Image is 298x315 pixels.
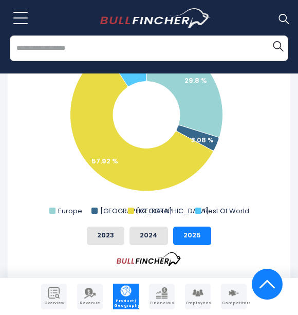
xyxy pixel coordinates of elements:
[268,35,288,56] button: Search
[150,301,174,305] span: Financials
[191,135,214,145] text: 3.08 %
[15,13,283,218] svg: Infosys Limited's Revenue Share by Region
[185,284,211,309] a: Company Employees
[58,206,82,216] text: Europe
[129,227,168,245] button: 2024
[91,156,118,166] text: 57.92 %
[204,206,249,216] text: Rest Of World
[78,301,102,305] span: Revenue
[41,284,67,309] a: Company Overview
[113,284,139,309] a: Company Product/Geography
[149,284,175,309] a: Company Financials
[173,227,211,245] button: 2025
[137,206,209,216] text: [GEOGRAPHIC_DATA]
[100,8,211,28] img: bullfincher logo
[42,301,66,305] span: Overview
[114,299,138,308] span: Product / Geography
[221,284,247,309] a: Company Competitors
[186,301,210,305] span: Employees
[87,227,124,245] button: 2023
[184,76,207,85] text: 29.8 %
[222,301,246,305] span: Competitors
[100,206,172,216] text: [GEOGRAPHIC_DATA]
[100,8,211,28] a: Go to homepage
[77,284,103,309] a: Company Revenue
